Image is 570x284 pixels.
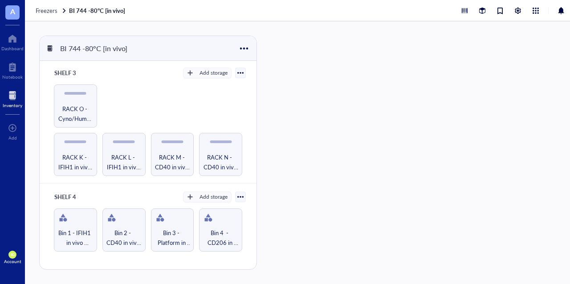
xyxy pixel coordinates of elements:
[199,69,228,77] div: Add storage
[2,60,23,80] a: Notebook
[2,74,23,80] div: Notebook
[36,6,57,15] span: Freezers
[203,228,238,248] span: Bin 4 - CD206 in vivo Studies and Temp. Storage
[69,7,127,15] a: BI 744 -80°C [in vivo]
[58,104,93,124] span: RACK O - Cyno/Human Sample (assume infected)
[8,135,17,140] div: Add
[183,68,232,78] button: Add storage
[155,228,190,248] span: Bin 3 - Platform in vivo Studies and Temp. Storage
[58,152,93,172] span: RACK K - IFIH1 in vivo Studies
[1,46,24,51] div: Dashboard
[183,192,232,202] button: Add storage
[58,228,93,248] span: Bin 1 - IFIH1 in vivo Studies and Temp. Storage
[10,253,14,257] span: BG
[50,191,104,203] div: SHELF 4
[203,152,238,172] span: RACK N - CD40 in vivo Studies
[10,6,15,17] span: A
[155,152,190,172] span: RACK M - CD40 in vivo Studies
[56,41,131,56] div: BI 744 -80°C [in vivo]
[3,88,22,108] a: Inventory
[50,67,104,79] div: SHELF 3
[3,103,22,108] div: Inventory
[106,152,142,172] span: RACK L - IFIH1 in vivo Studies
[199,193,228,201] div: Add storage
[36,7,67,15] a: Freezers
[4,259,21,264] div: Account
[1,32,24,51] a: Dashboard
[106,228,142,248] span: Bin 2 - CD40 in vivo Studies and Temp. Storage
